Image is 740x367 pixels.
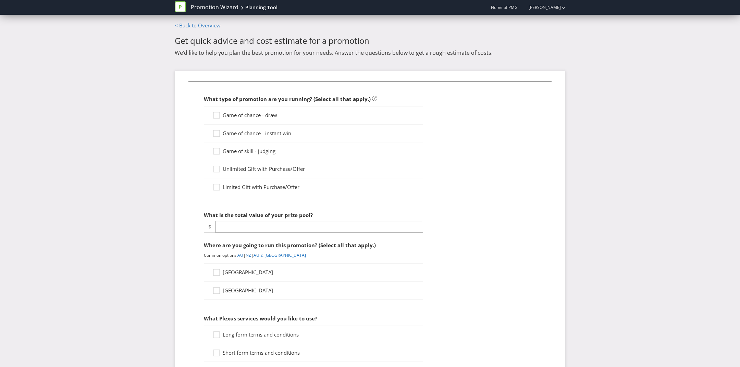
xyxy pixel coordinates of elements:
[204,252,237,258] span: Common options:
[522,4,561,10] a: [PERSON_NAME]
[223,183,299,190] span: Limited Gift with Purchase/Offer
[223,349,300,356] span: Short form terms and conditions
[204,212,313,218] span: What is the total value of your prize pool?
[175,36,565,45] h2: Get quick advice and cost estimate for a promotion
[223,331,299,338] span: Long form terms and conditions
[237,252,243,258] a: AU
[245,4,277,11] div: Planning Tool
[246,252,251,258] a: NZ
[254,252,306,258] a: AU & [GEOGRAPHIC_DATA]
[223,269,273,276] span: [GEOGRAPHIC_DATA]
[223,148,275,154] span: Game of skill - judging
[251,252,254,258] span: |
[175,22,221,29] a: < Back to Overview
[191,3,238,11] a: Promotion Wizard
[223,112,277,118] span: Game of chance - draw
[204,315,317,322] span: What Plexus services would you like to use?
[223,165,305,172] span: Unlimited Gift with Purchase/Offer
[223,287,273,294] span: [GEOGRAPHIC_DATA]
[204,221,215,233] span: $
[204,238,423,252] div: Where are you going to run this promotion? (Select all that apply.)
[175,49,565,56] p: We’d like to help you plan the best promotion for your needs. Answer the questions below to get a...
[223,130,291,137] span: Game of chance - instant win
[491,4,518,10] span: Home of PMG
[243,252,246,258] span: |
[204,96,371,102] span: What type of promotion are you running? (Select all that apply.)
